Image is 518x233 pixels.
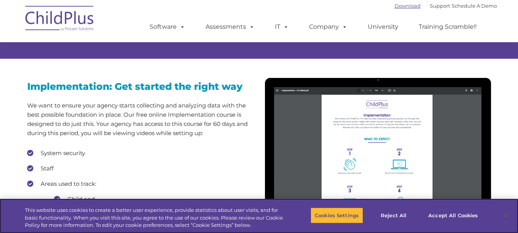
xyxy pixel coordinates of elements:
a: Download [395,3,421,9]
p: We want to ensure your agency starts collecting and analyzing data with the best possible foundat... [27,101,253,138]
li: Staff [27,163,253,174]
a: IT [267,19,296,35]
button: Accept All Cookies [424,207,482,223]
div: This website uses cookies to create a better user experience, provide statistics about user visit... [25,207,285,229]
li: Areas used to track: [27,178,253,220]
li: Child and [54,193,253,205]
a: University [360,19,406,35]
a: Software [142,19,193,35]
h3: Implementation: Get started the right way [27,82,253,91]
button: Close [497,207,514,224]
a: Support [430,3,450,9]
a: Schedule A Demo [452,3,497,9]
button: Reject All [370,207,418,223]
img: ChildPlus by Procare Solutions [21,0,98,39]
a: Assessments [198,19,262,35]
a: Training Scramble!! [411,19,484,35]
font: | [395,3,497,9]
button: Cookies Settings [311,207,363,223]
a: Company [301,19,355,35]
li: System security [27,147,253,159]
